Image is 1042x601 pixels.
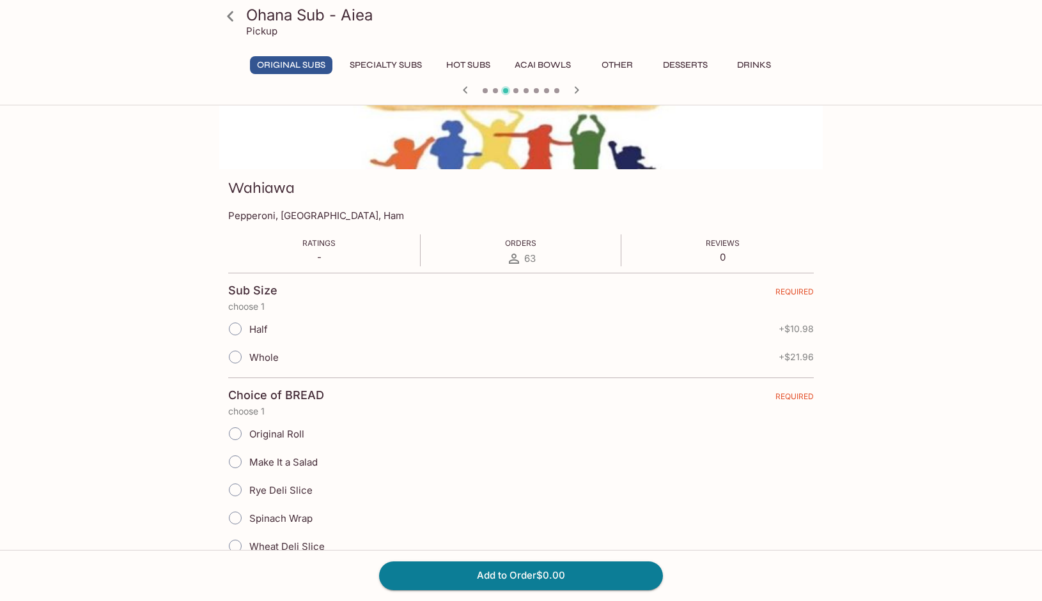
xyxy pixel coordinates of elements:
[228,284,277,298] h4: Sub Size
[228,178,295,198] h3: Wahiawa
[228,301,814,312] p: choose 1
[302,251,336,263] p: -
[246,25,277,37] p: Pickup
[505,238,536,248] span: Orders
[588,56,646,74] button: Other
[249,484,313,496] span: Rye Deli Slice
[379,561,663,590] button: Add to Order$0.00
[302,238,336,248] span: Ratings
[249,512,313,524] span: Spinach Wrap
[706,238,740,248] span: Reviews
[228,388,324,402] h4: Choice of BREAD
[228,406,814,416] p: choose 1
[725,56,782,74] button: Drinks
[706,251,740,263] p: 0
[439,56,497,74] button: Hot Subs
[656,56,715,74] button: Desserts
[508,56,578,74] button: Acai Bowls
[775,392,814,406] span: REQUIRED
[249,540,325,552] span: Wheat Deli Slice
[779,324,814,334] span: + $10.98
[249,351,279,363] span: Whole
[250,56,332,74] button: Original Subs
[249,323,268,335] span: Half
[524,252,536,264] span: 63
[246,5,818,25] h3: Ohana Sub - Aiea
[228,209,814,222] p: Pepperoni, [GEOGRAPHIC_DATA], Ham
[779,352,814,362] span: + $21.96
[343,56,429,74] button: Specialty Subs
[249,428,304,440] span: Original Roll
[249,456,318,468] span: Make It a Salad
[775,287,814,301] span: REQUIRED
